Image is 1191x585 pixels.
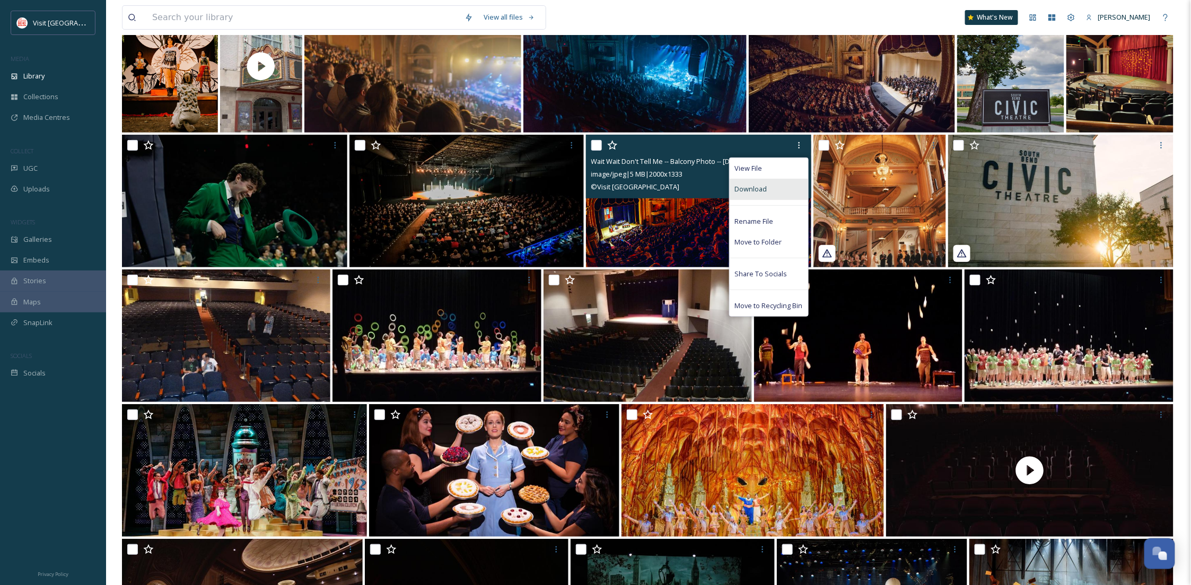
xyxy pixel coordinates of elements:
span: image/jpeg | 5 MB | 2000 x 1333 [591,169,683,179]
span: MEDIA [11,55,29,63]
span: Embeds [23,255,49,265]
span: Maps [23,297,41,307]
span: Share To Socials [735,269,787,279]
span: WIDGETS [11,218,35,226]
span: UGC [23,163,38,173]
span: Privacy Policy [38,571,68,578]
span: Library [23,71,45,81]
img: 2b44557e-d65b-98de-02b2-75ab3d46b9d8.jpg [948,135,1174,267]
span: View File [735,163,763,173]
input: Search your library [147,6,459,29]
button: Open Chat [1144,538,1175,569]
span: Stories [23,276,46,286]
span: Galleries [23,234,52,245]
img: Performing Arts Center-Visit%20Shipshewana.jpg [349,135,584,267]
img: bc45188560475ee3fa85aacf2ad8d1208ac6ad5fac7eaa0e21d304069b0b2471.jpg [122,404,367,537]
img: P1030041.jpg [754,269,962,402]
img: vsbm-stackedMISH_CMYKlogo2017.jpg [17,18,28,28]
span: Download [735,184,767,194]
span: © Visit [GEOGRAPHIC_DATA] [591,182,680,191]
span: Media Centres [23,112,70,123]
span: COLLECT [11,147,33,155]
span: Visit [GEOGRAPHIC_DATA] [33,18,115,28]
a: View all files [478,7,540,28]
a: [PERSON_NAME] [1081,7,1156,28]
span: Move to Recycling Bin [735,301,803,311]
img: 012825_NDMBBvGT-38-Jena%20Stopczynski.jpg [122,135,347,267]
img: Wait Wait Don't Tell Me -- Balcony Photo -- 2-8-18 (Peter Ringenberg)-Visit%20South%20Bend%20Mish... [586,135,811,267]
span: SnapLink [23,318,52,328]
a: Privacy Policy [38,567,68,580]
a: What's New [965,10,1018,25]
img: IJA-2011-Rochester - 0925.jpg [544,269,752,402]
img: IJA-2011-Rochester - 0266.jpg [965,269,1173,402]
span: Wait Wait Don't Tell Me -- Balcony Photo -- [DATE] ([PERSON_NAME])-Visit%20South%20Bend%20Mishawa... [591,156,940,166]
span: Socials [23,368,46,378]
img: Marcus-M.-Martin-Adi-Roy-and-Company-in-Aladdin-Tour.-Photo-Deen-van-Meer.jpg [621,404,885,537]
img: IJA-2011-Rochester - 0944.jpg [122,269,330,402]
span: Collections [23,92,58,102]
span: Rename File [735,216,774,226]
span: Move to Folder [735,237,782,247]
span: Uploads [23,184,50,194]
span: SOCIALS [11,352,32,360]
img: IJA-2011-Rochester - 0269.jpg [332,269,541,402]
img: d1182b74-14d9-2b84-46fd-c7a85d6afb54.jpg [813,135,946,267]
img: thumbnail [886,404,1173,537]
img: dd2fe1c17e342ff2459bef33909ad67094ba4ad1de0f776b9af097732935c51b.jpg [369,404,619,537]
span: [PERSON_NAME] [1098,12,1151,22]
